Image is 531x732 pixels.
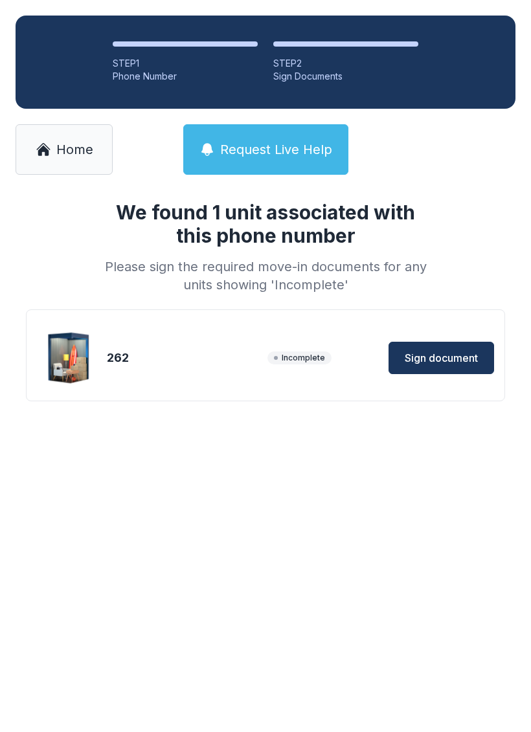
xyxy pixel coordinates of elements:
div: Sign Documents [273,70,418,83]
div: STEP 2 [273,57,418,70]
span: Incomplete [267,351,332,364]
div: Please sign the required move-in documents for any units showing 'Incomplete' [100,258,431,294]
h1: We found 1 unit associated with this phone number [100,201,431,247]
div: Phone Number [113,70,258,83]
div: 262 [107,349,262,367]
span: Request Live Help [220,140,332,159]
span: Sign document [405,350,478,366]
span: Home [56,140,93,159]
div: STEP 1 [113,57,258,70]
